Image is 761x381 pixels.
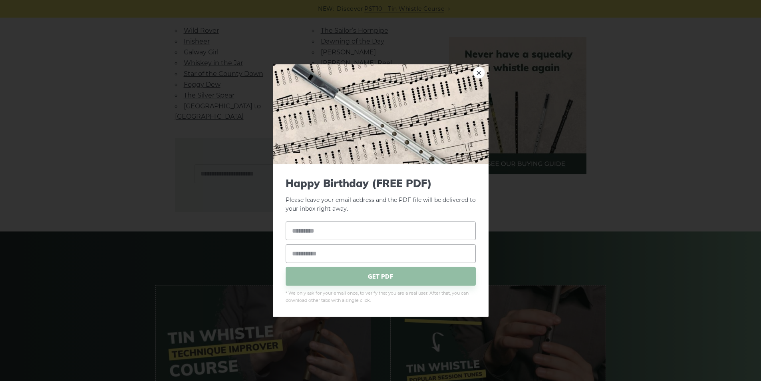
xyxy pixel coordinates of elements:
[286,177,476,213] p: Please leave your email address and the PDF file will be delivered to your inbox right away.
[473,66,485,78] a: ×
[286,290,476,304] span: * We only ask for your email once, to verify that you are a real user. After that, you can downlo...
[286,177,476,189] span: Happy Birthday (FREE PDF)
[273,64,489,164] img: Tin Whistle Tab Preview
[286,267,476,286] span: GET PDF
